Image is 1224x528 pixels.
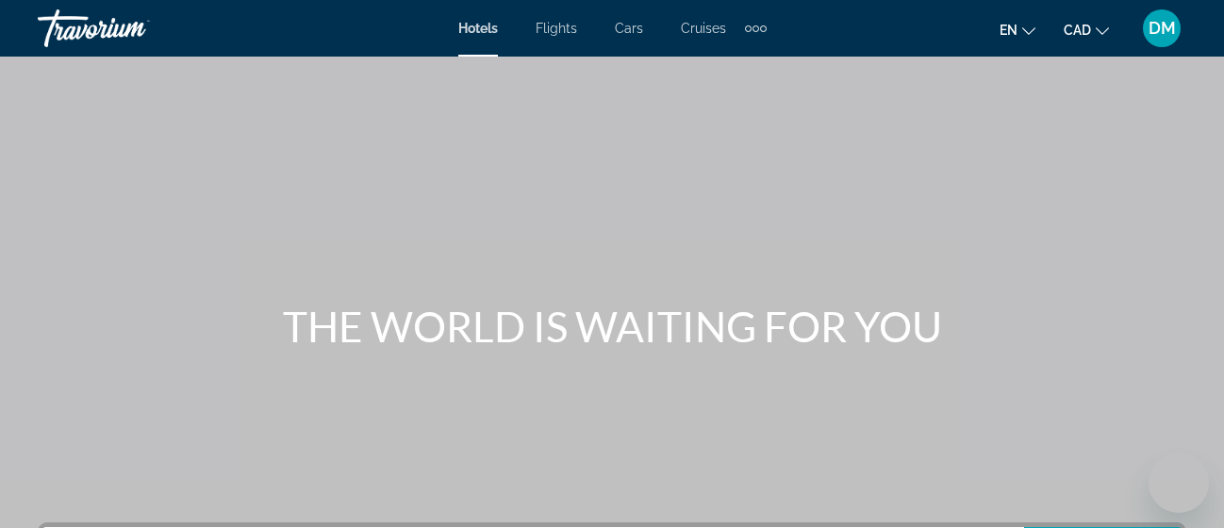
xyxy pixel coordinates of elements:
[536,21,577,36] a: Flights
[1149,453,1209,513] iframe: Button to launch messaging window
[1149,19,1176,38] span: DM
[258,302,966,351] h1: THE WORLD IS WAITING FOR YOU
[615,21,643,36] a: Cars
[1000,23,1017,38] span: en
[458,21,498,36] a: Hotels
[38,4,226,53] a: Travorium
[1064,16,1109,43] button: Change currency
[1000,16,1035,43] button: Change language
[745,13,767,43] button: Extra navigation items
[681,21,726,36] a: Cruises
[1137,8,1186,48] button: User Menu
[1064,23,1091,38] span: CAD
